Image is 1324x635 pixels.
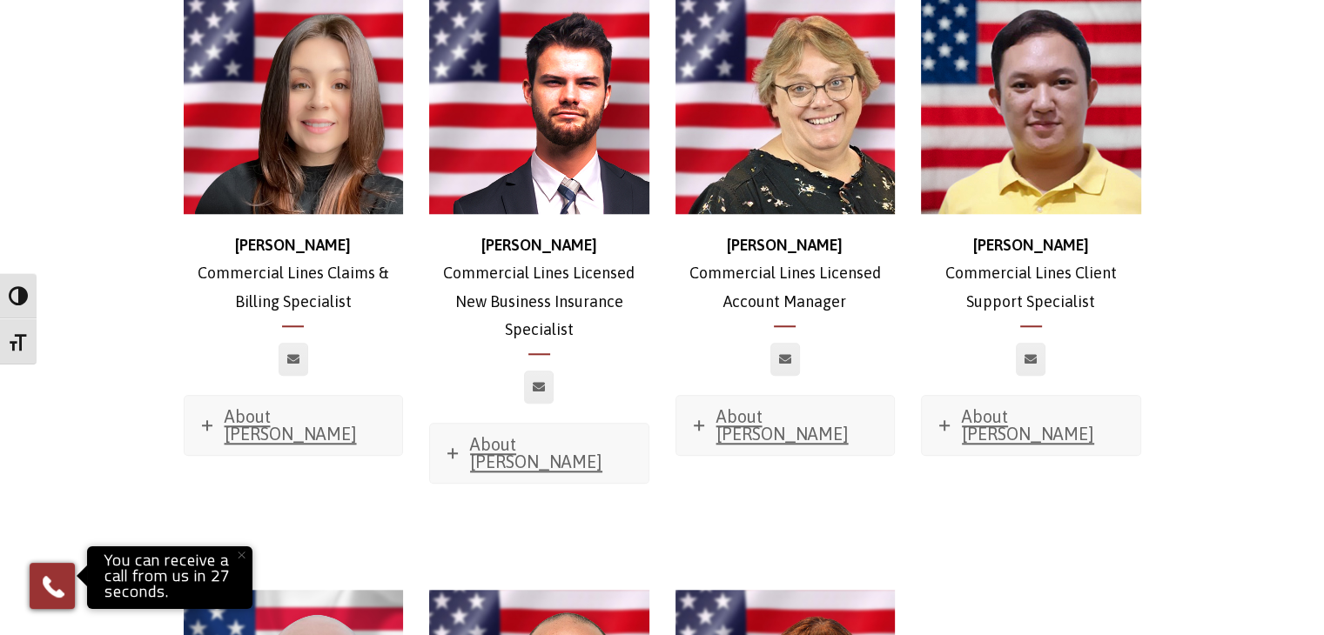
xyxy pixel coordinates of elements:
[185,396,403,455] a: About [PERSON_NAME]
[921,231,1141,316] p: Commercial Lines Client Support Specialist
[225,406,357,444] span: About [PERSON_NAME]
[675,231,896,316] p: Commercial Lines Licensed Account Manager
[222,536,260,574] button: Close
[481,236,597,254] strong: [PERSON_NAME]
[429,231,649,344] p: Commercial Lines Licensed New Business Insurance Specialist
[716,406,849,444] span: About [PERSON_NAME]
[430,424,649,483] a: About [PERSON_NAME]
[922,396,1140,455] a: About [PERSON_NAME]
[184,231,404,316] p: Commercial Lines Claims & Billing Specialist
[676,396,895,455] a: About [PERSON_NAME]
[39,572,67,600] img: Phone icon
[235,236,351,254] strong: [PERSON_NAME]
[470,434,602,471] span: About [PERSON_NAME]
[962,406,1094,444] span: About [PERSON_NAME]
[727,236,843,254] strong: [PERSON_NAME]
[973,236,1089,254] strong: [PERSON_NAME]
[91,551,248,605] p: You can receive a call from us in 27 seconds.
